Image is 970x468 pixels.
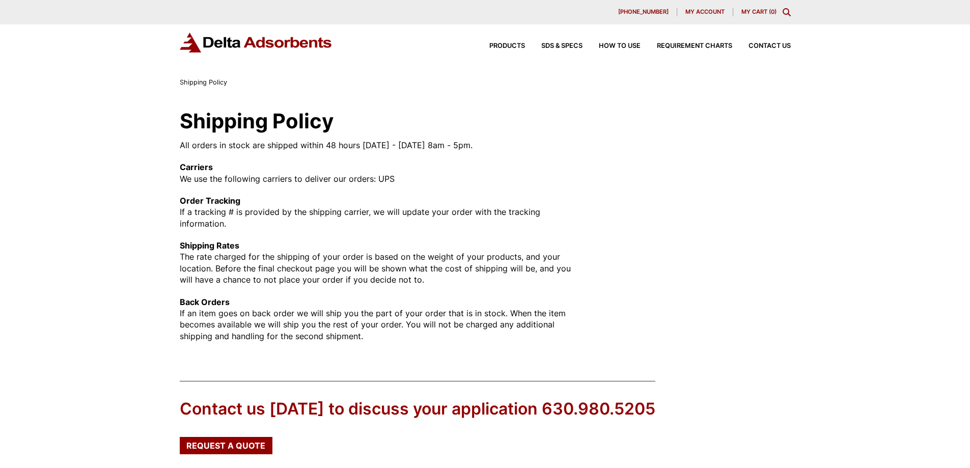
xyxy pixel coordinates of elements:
[489,43,525,49] span: Products
[180,240,239,251] strong: Shipping Rates
[525,43,583,49] a: SDS & SPECS
[180,33,332,52] img: Delta Adsorbents
[180,111,579,131] h1: Shipping Policy
[657,43,732,49] span: Requirement Charts
[180,161,579,184] p: We use the following carriers to deliver our orders: UPS
[180,296,579,342] p: If an item goes on back order we will ship you the part of your order that is in stock. When the ...
[749,43,791,49] span: Contact Us
[180,78,227,86] span: Shipping Policy
[180,297,230,307] strong: Back Orders
[180,162,213,172] strong: Carriers
[741,8,777,15] a: My Cart (0)
[180,195,579,229] p: If a tracking # is provided by the shipping carrier, we will update your order with the tracking ...
[677,8,733,16] a: My account
[186,442,265,450] span: Request a Quote
[685,9,725,15] span: My account
[771,8,774,15] span: 0
[583,43,641,49] a: How to Use
[732,43,791,49] a: Contact Us
[783,8,791,16] div: Toggle Modal Content
[180,196,240,206] strong: Order Tracking
[541,43,583,49] span: SDS & SPECS
[473,43,525,49] a: Products
[618,9,669,15] span: [PHONE_NUMBER]
[641,43,732,49] a: Requirement Charts
[599,43,641,49] span: How to Use
[180,140,579,151] p: All orders in stock are shipped within 48 hours [DATE] - [DATE] 8am - 5pm.
[180,398,655,421] div: Contact us [DATE] to discuss your application 630.980.5205
[180,240,579,286] p: The rate charged for the shipping of your order is based on the weight of your products, and your...
[610,8,677,16] a: [PHONE_NUMBER]
[180,437,272,454] a: Request a Quote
